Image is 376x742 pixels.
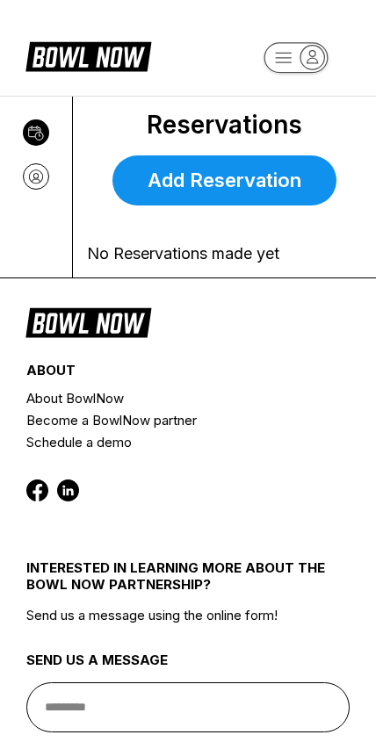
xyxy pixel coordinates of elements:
[26,409,350,431] a: Become a BowlNow partner
[87,244,362,263] div: No Reservations made yet
[26,431,350,453] a: Schedule a demo
[147,111,302,140] span: Reservations
[112,155,336,205] a: Add Reservation
[26,387,350,409] a: About BowlNow
[26,559,350,607] div: INTERESTED IN LEARNING MORE ABOUT THE BOWL NOW PARTNERSHIP?
[26,362,350,387] div: about
[26,652,350,682] div: send us a message
[26,545,350,638] div: Send us a message using the online form!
